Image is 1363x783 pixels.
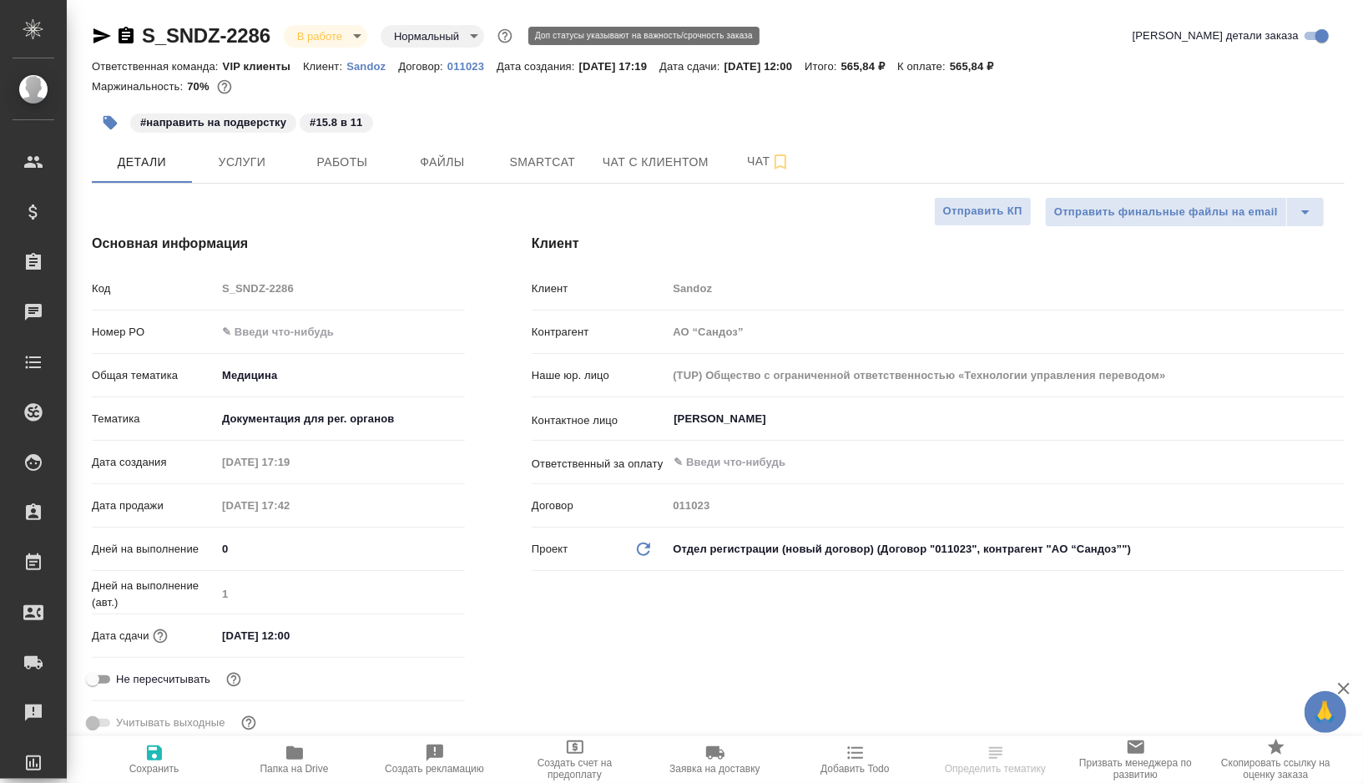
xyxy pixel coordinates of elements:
[1335,417,1339,421] button: Open
[1311,695,1340,730] span: 🙏
[532,456,667,472] p: Ответственный за оплату
[225,736,365,783] button: Папка на Drive
[1066,736,1206,783] button: Призвать менеджера по развитию
[1076,757,1196,780] span: Призвать менеджера по развитию
[1045,197,1325,227] div: split button
[447,60,497,73] p: 011023
[216,624,362,648] input: ✎ Введи что-нибудь
[216,537,465,561] input: ✎ Введи что-нибудь
[926,736,1066,783] button: Определить тематику
[92,454,216,471] p: Дата создания
[672,452,1284,472] input: ✎ Введи что-нибудь
[1054,203,1278,222] span: Отправить финальные файлы на email
[497,60,578,73] p: Дата создания:
[129,763,179,775] span: Сохранить
[310,114,362,131] p: #15.8 в 11
[284,25,367,48] div: В работе
[129,114,298,129] span: направить на подверстку
[447,58,497,73] a: 011023
[532,412,667,429] p: Контактное лицо
[292,29,347,43] button: В работе
[1045,197,1287,227] button: Отправить финальные файлы на email
[346,60,398,73] p: Sandoz
[92,628,149,644] p: Дата сдачи
[92,60,223,73] p: Ответственная команда:
[216,450,362,474] input: Пустое поле
[1335,461,1339,464] button: Open
[303,60,346,73] p: Клиент:
[532,367,667,384] p: Наше юр. лицо
[116,26,136,46] button: Скопировать ссылку
[216,582,465,606] input: Пустое поле
[223,669,245,690] button: Включи, если не хочешь, чтобы указанная дата сдачи изменилась после переставления заказа в 'Подтв...
[1206,736,1346,783] button: Скопировать ссылку на оценку заказа
[92,26,112,46] button: Скопировать ссылку для ЯМессенджера
[667,535,1345,563] div: Отдел регистрации (новый договор) (Договор "011023", контрагент "АО “Сандоз”")
[302,152,382,173] span: Работы
[223,60,303,73] p: VIP клиенты
[770,152,790,172] svg: Подписаться
[659,60,724,73] p: Дата сдачи:
[216,276,465,301] input: Пустое поле
[381,25,484,48] div: В работе
[398,60,447,73] p: Договор:
[532,280,667,297] p: Клиент
[1216,757,1336,780] span: Скопировать ссылку на оценку заказа
[402,152,482,173] span: Файлы
[216,361,465,390] div: Медицина
[92,367,216,384] p: Общая тематика
[729,151,809,172] span: Чат
[841,60,898,73] p: 565,84 ₽
[897,60,950,73] p: К оплате:
[667,493,1345,518] input: Пустое поле
[92,411,216,427] p: Тематика
[346,58,398,73] a: Sandoz
[92,324,216,341] p: Номер PO
[216,493,362,518] input: Пустое поле
[1305,691,1346,733] button: 🙏
[365,736,505,783] button: Создать рекламацию
[945,763,1046,775] span: Определить тематику
[389,29,464,43] button: Нормальный
[238,712,260,734] button: Выбери, если сб и вс нужно считать рабочими днями для выполнения заказа.
[92,80,187,93] p: Маржинальность:
[260,763,329,775] span: Папка на Drive
[603,152,709,173] span: Чат с клиентом
[116,671,210,688] span: Не пересчитывать
[950,60,1007,73] p: 565,84 ₽
[515,757,635,780] span: Создать счет на предоплату
[820,763,889,775] span: Добавить Todo
[667,276,1345,301] input: Пустое поле
[92,541,216,558] p: Дней на выполнение
[532,324,667,341] p: Контрагент
[645,736,785,783] button: Заявка на доставку
[805,60,841,73] p: Итого:
[84,736,225,783] button: Сохранить
[1133,28,1299,44] span: [PERSON_NAME] детали заказа
[505,736,645,783] button: Создать счет на предоплату
[667,320,1345,344] input: Пустое поле
[142,24,270,47] a: S_SNDZ-2286
[785,736,926,783] button: Добавить Todo
[214,76,235,98] button: 141.46 RUB;
[532,498,667,514] p: Договор
[943,202,1022,221] span: Отправить КП
[934,197,1032,226] button: Отправить КП
[92,234,465,254] h4: Основная информация
[102,152,182,173] span: Детали
[92,578,216,611] p: Дней на выполнение (авт.)
[92,104,129,141] button: Добавить тэг
[92,498,216,514] p: Дата продажи
[92,280,216,297] p: Код
[724,60,805,73] p: [DATE] 12:00
[187,80,213,93] p: 70%
[140,114,286,131] p: #направить на подверстку
[116,715,225,731] span: Учитывать выходные
[502,152,583,173] span: Smartcat
[216,405,465,433] div: Документация для рег. органов
[667,363,1345,387] input: Пустое поле
[216,320,465,344] input: ✎ Введи что-нибудь
[532,541,568,558] p: Проект
[669,763,760,775] span: Заявка на доставку
[149,625,171,647] button: Если добавить услуги и заполнить их объемом, то дата рассчитается автоматически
